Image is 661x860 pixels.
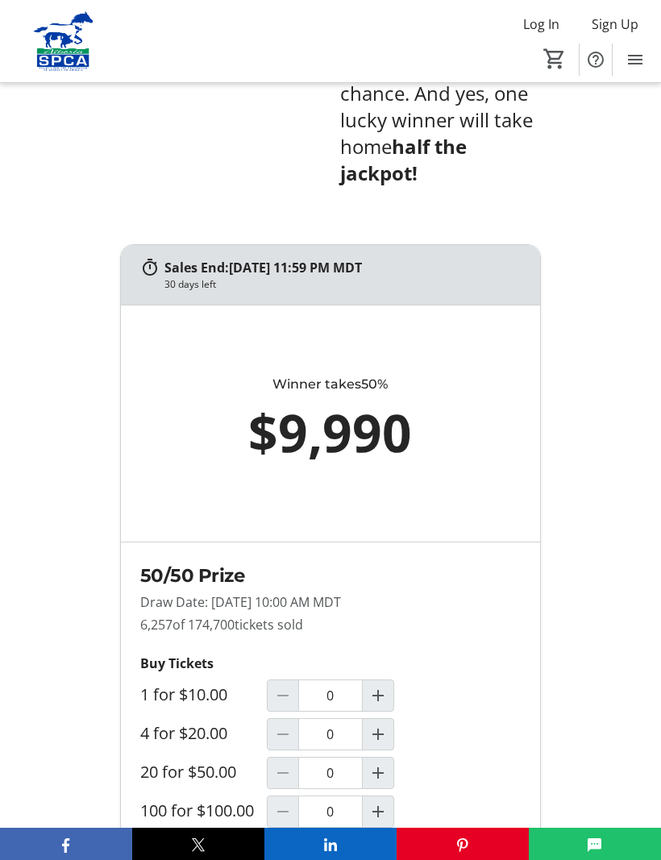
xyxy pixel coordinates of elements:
[510,11,572,37] button: Log In
[140,562,522,589] h2: 50/50 Prize
[523,15,559,34] span: Log In
[140,801,254,821] label: 100 for $100.00
[140,685,227,704] label: 1 for $10.00
[363,758,393,788] button: Increment by one
[164,277,216,292] div: 30 days left
[579,11,651,37] button: Sign Up
[529,828,661,860] button: SMS
[592,15,638,34] span: Sign Up
[173,616,235,634] span: of 174,700
[164,259,229,276] span: Sales End:
[10,11,117,72] img: Alberta SPCA's Logo
[229,259,362,276] span: [DATE] 11:59 PM MDT
[132,828,264,860] button: X
[580,44,612,76] button: Help
[140,615,522,634] p: 6,257 tickets sold
[361,376,388,392] span: 50%
[264,828,397,860] button: LinkedIn
[397,828,529,860] button: Pinterest
[363,680,393,711] button: Increment by one
[153,394,509,472] div: $9,990
[619,44,651,76] button: Menu
[363,796,393,827] button: Increment by one
[540,44,569,73] button: Cart
[340,133,467,186] strong: half the jackpot!
[153,375,509,394] div: Winner takes
[140,592,522,612] p: Draw Date: [DATE] 10:00 AM MDT
[140,724,227,743] label: 4 for $20.00
[140,762,236,782] label: 20 for $50.00
[363,719,393,750] button: Increment by one
[140,654,214,672] strong: Buy Tickets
